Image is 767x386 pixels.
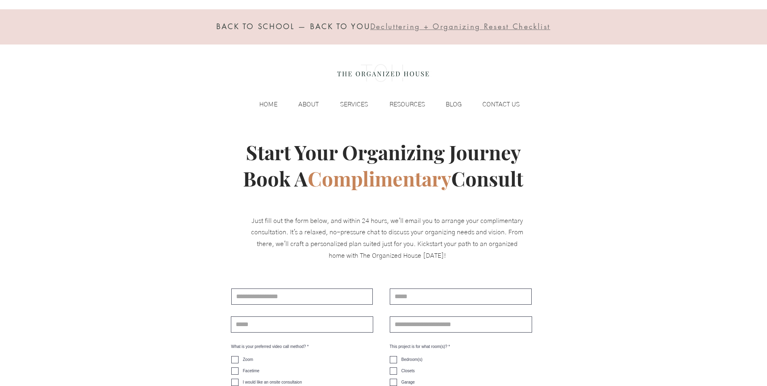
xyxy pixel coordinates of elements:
span: Garage [401,380,415,384]
a: Decluttering + Organizing Resest Checklist [370,23,550,31]
p: BLOG [442,98,466,110]
a: SERVICES [323,98,372,110]
p: Just fill out the form below, and within 24 hours, we'll email you to arrange your complimentary ... [251,215,524,262]
span: Bedroom(s) [401,357,423,362]
a: RESOURCES [372,98,429,110]
p: ABOUT [294,98,323,110]
nav: Site [243,98,524,110]
div: What is your preferred video call method? [231,345,373,349]
span: Complimentary [308,165,451,191]
p: CONTACT US [478,98,524,110]
div: This project is for what room(s)? [390,345,531,349]
p: SERVICES [336,98,372,110]
img: the organized house [334,57,433,89]
a: HOME [243,98,281,110]
p: RESOURCES [385,98,429,110]
a: CONTACT US [466,98,524,110]
p: HOME [255,98,281,110]
span: Zoom [243,357,254,362]
span: BACK TO SCHOOL — BACK TO YOU [216,21,370,31]
span: Start Your Organizing Journey Book A Consult [243,139,523,191]
span: Facetime [243,369,260,373]
span: Closets [401,369,415,373]
span: I would like an onsite consultaion [243,380,302,384]
a: ABOUT [281,98,323,110]
span: Decluttering + Organizing Resest Checklist [370,21,550,31]
a: BLOG [429,98,466,110]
